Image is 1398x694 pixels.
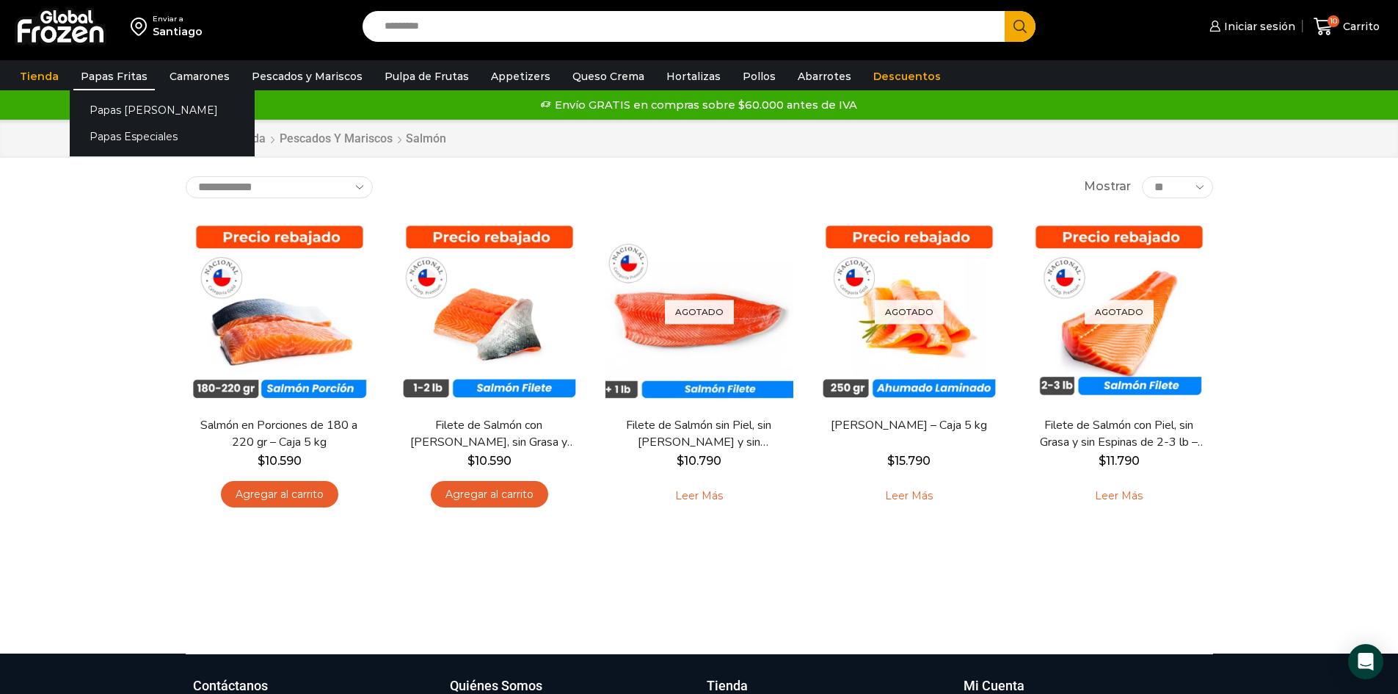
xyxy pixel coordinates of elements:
[887,454,931,468] bdi: 15.790
[221,481,338,508] a: Agregar al carrito: “Salmón en Porciones de 180 a 220 gr - Caja 5 kg”
[1099,454,1106,468] span: $
[1034,417,1203,451] a: Filete de Salmón con Piel, sin Grasa y sin Espinas de 2-3 lb – Premium – Caja 10 kg
[677,454,721,468] bdi: 10.790
[824,417,993,434] a: [PERSON_NAME] – Caja 5 kg
[186,131,446,148] nav: Breadcrumb
[279,131,393,148] a: Pescados y Mariscos
[875,300,944,324] p: Agotado
[186,176,373,198] select: Pedido de la tienda
[467,454,475,468] span: $
[258,454,265,468] span: $
[1005,11,1035,42] button: Search button
[1310,10,1383,44] a: 10 Carrito
[565,62,652,90] a: Queso Crema
[431,481,548,508] a: Agregar al carrito: “Filete de Salmón con Piel, sin Grasa y sin Espinas 1-2 lb – Caja 10 Kg”
[467,454,511,468] bdi: 10.590
[1328,15,1339,27] span: 10
[652,481,746,512] a: Leé más sobre “Filete de Salmón sin Piel, sin Grasa y sin Espinas – Caja 10 Kg”
[1099,454,1140,468] bdi: 11.790
[377,62,476,90] a: Pulpa de Frutas
[862,481,955,512] a: Leé más sobre “Salmón Ahumado Laminado - Caja 5 kg”
[73,62,155,90] a: Papas Fritas
[194,417,363,451] a: Salmón en Porciones de 180 a 220 gr – Caja 5 kg
[131,14,153,39] img: address-field-icon.svg
[70,123,255,151] a: Papas Especiales
[484,62,558,90] a: Appetizers
[790,62,859,90] a: Abarrotes
[404,417,573,451] a: Filete de Salmón con [PERSON_NAME], sin Grasa y sin Espinas 1-2 lb – Caja 10 Kg
[406,131,446,145] h1: Salmón
[1085,300,1154,324] p: Agotado
[153,24,203,39] div: Santiago
[1084,178,1131,195] span: Mostrar
[866,62,948,90] a: Descuentos
[677,454,684,468] span: $
[244,62,370,90] a: Pescados y Mariscos
[12,62,66,90] a: Tienda
[162,62,237,90] a: Camarones
[70,96,255,123] a: Papas [PERSON_NAME]
[659,62,728,90] a: Hortalizas
[735,62,783,90] a: Pollos
[258,454,302,468] bdi: 10.590
[1220,19,1295,34] span: Iniciar sesión
[665,300,734,324] p: Agotado
[887,454,895,468] span: $
[614,417,783,451] a: Filete de Salmón sin Piel, sin [PERSON_NAME] y sin [PERSON_NAME] – Caja 10 Kg
[1339,19,1380,34] span: Carrito
[1206,12,1295,41] a: Iniciar sesión
[1072,481,1165,512] a: Leé más sobre “Filete de Salmón con Piel, sin Grasa y sin Espinas de 2-3 lb - Premium - Caja 10 kg”
[1348,644,1383,679] div: Open Intercom Messenger
[153,14,203,24] div: Enviar a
